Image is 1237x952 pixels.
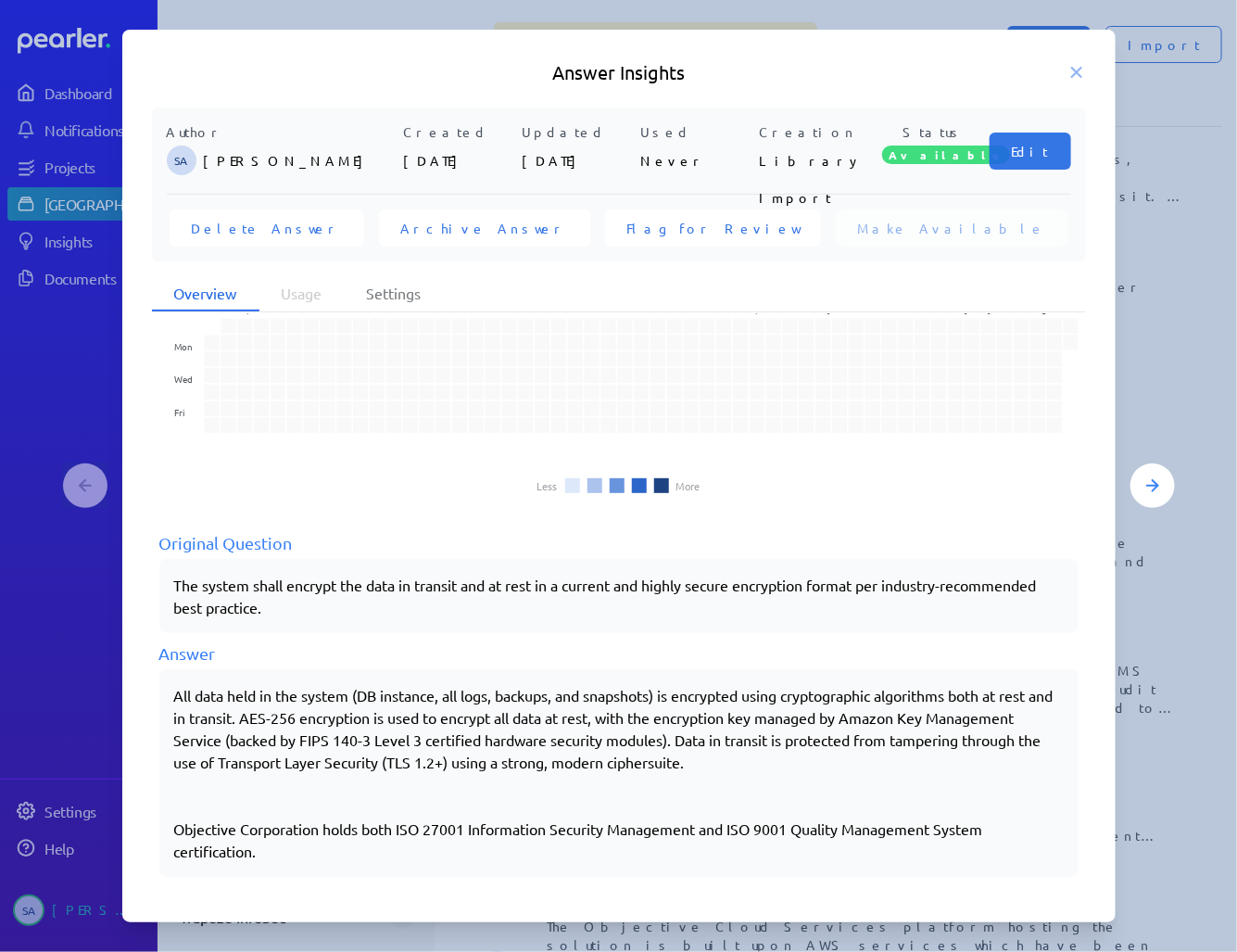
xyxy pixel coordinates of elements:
button: Next Answer [1130,463,1175,508]
p: Library Import [760,142,871,179]
li: Less [537,480,558,491]
text: Oct [320,301,335,315]
button: Delete Answer [170,209,364,247]
text: Feb [600,301,615,315]
p: Objective Corporation holds both ISO 27001 Information Security Management and ISO 9001 Quality M... [174,818,1064,862]
p: All data held in the system (DB instance, all logs, backups, and snapshots) is encrypted using cr... [174,684,1064,773]
span: Make Available [858,219,1046,237]
text: Wed [174,372,193,386]
div: Original Question [159,530,1079,555]
p: [PERSON_NAME] [204,142,397,179]
span: Flag for Review [627,219,799,237]
text: Jun [881,301,897,315]
p: Author [167,122,397,142]
text: Aug [1030,301,1047,315]
text: Apr [750,301,764,315]
text: Nov [385,301,402,315]
text: Sep [237,301,252,315]
li: Settings [345,276,444,311]
li: Usage [259,276,345,311]
p: Updated [523,122,634,142]
span: Edit [1012,142,1049,160]
li: Overview [152,276,259,311]
text: Mar [666,301,682,315]
text: Dec [452,301,468,315]
p: [DATE] [523,142,634,179]
p: Status [878,122,990,142]
span: Delete Answer [192,219,342,237]
div: Answer [159,641,1079,666]
text: May [815,301,832,315]
p: [DATE] [404,142,515,179]
p: Used [641,122,752,142]
button: Make Available [836,209,1068,247]
button: Archive Answer [379,209,590,247]
p: The system shall encrypt the data in transit and at rest in a current and highly secure encryptio... [174,574,1064,618]
text: [DATE] [964,301,991,315]
li: More [676,480,701,491]
text: Jan [535,301,549,315]
button: Flag for Review [605,209,821,247]
p: Created [404,122,515,142]
h5: Answer Insights [152,59,1086,85]
p: Never [641,142,752,179]
span: Steve Ackermann [167,146,196,175]
span: Available [882,146,1010,164]
span: Archive Answer [401,219,568,237]
text: Mon [174,339,193,353]
p: Creation [760,122,871,142]
button: Edit [990,133,1071,170]
text: Fri [174,405,184,419]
